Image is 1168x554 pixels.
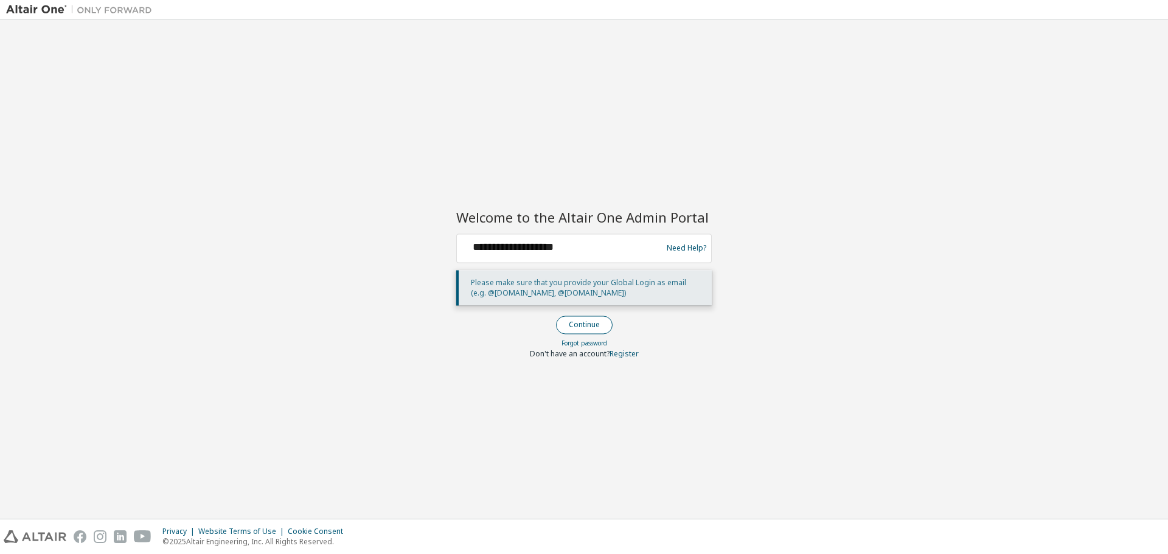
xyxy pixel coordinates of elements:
[288,527,350,536] div: Cookie Consent
[114,530,127,543] img: linkedin.svg
[94,530,106,543] img: instagram.svg
[667,248,706,249] a: Need Help?
[471,277,702,298] p: Please make sure that you provide your Global Login as email (e.g. @[DOMAIN_NAME], @[DOMAIN_NAME])
[134,530,151,543] img: youtube.svg
[456,209,712,226] h2: Welcome to the Altair One Admin Portal
[162,536,350,547] p: © 2025 Altair Engineering, Inc. All Rights Reserved.
[74,530,86,543] img: facebook.svg
[561,339,607,347] a: Forgot password
[6,4,158,16] img: Altair One
[530,348,610,359] span: Don't have an account?
[556,316,613,334] button: Continue
[198,527,288,536] div: Website Terms of Use
[610,348,639,359] a: Register
[162,527,198,536] div: Privacy
[4,530,66,543] img: altair_logo.svg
